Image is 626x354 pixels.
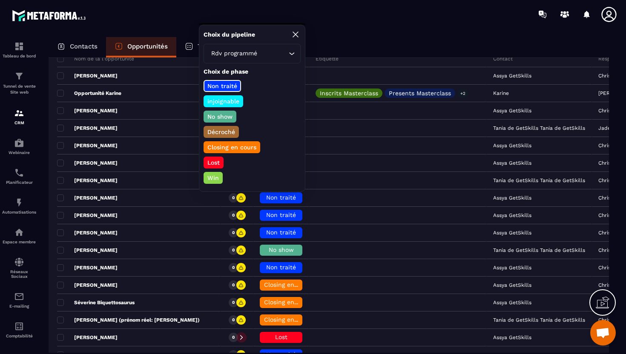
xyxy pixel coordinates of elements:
[57,264,118,271] p: [PERSON_NAME]
[266,229,296,236] span: Non traité
[14,197,24,208] img: automations
[232,282,235,288] p: 0
[275,334,287,340] span: Lost
[206,82,238,90] p: Non traité
[457,89,468,98] p: +2
[2,83,36,95] p: Tunnel de vente Site web
[206,97,241,106] p: injoignable
[204,68,301,76] p: Choix de phase
[232,212,235,218] p: 0
[590,320,616,345] div: Ouvrir le chat
[14,138,24,148] img: automations
[70,43,98,50] p: Contacts
[57,72,118,79] p: [PERSON_NAME]
[2,54,36,58] p: Tableau de bord
[320,90,378,96] p: Inscrits Masterclass
[232,195,235,201] p: 0
[2,334,36,338] p: Comptabilité
[57,55,134,62] p: Nom de la l'opportunité
[206,128,236,136] p: Décroché
[57,177,118,184] p: [PERSON_NAME]
[2,315,36,345] a: accountantaccountantComptabilité
[206,112,234,121] p: No show
[2,285,36,315] a: emailemailE-mailing
[2,131,36,161] a: automationsautomationsWebinaire
[232,300,235,305] p: 0
[316,55,339,62] p: Étiquette
[57,229,118,236] p: [PERSON_NAME]
[2,161,36,191] a: schedulerschedulerPlanificateur
[198,43,219,50] p: Tâches
[232,317,235,323] p: 0
[2,251,36,285] a: social-networksocial-networkRéseaux Sociaux
[232,265,235,271] p: 0
[2,269,36,279] p: Réseaux Sociaux
[2,210,36,214] p: Automatisations
[2,65,36,102] a: formationformationTunnel de vente Site web
[209,49,259,58] span: Rdv programmé
[57,334,118,341] p: [PERSON_NAME]
[12,8,89,23] img: logo
[266,264,296,271] span: Non traité
[57,107,118,114] p: [PERSON_NAME]
[57,194,118,201] p: [PERSON_NAME]
[2,191,36,221] a: automationsautomationsAutomatisations
[206,158,221,167] p: Lost
[389,90,451,96] p: Presents Masterclass
[266,211,296,218] span: Non traité
[2,240,36,244] p: Espace membre
[57,282,118,288] p: [PERSON_NAME]
[57,212,118,219] p: [PERSON_NAME]
[127,43,168,50] p: Opportunités
[49,37,106,57] a: Contacts
[57,247,118,254] p: [PERSON_NAME]
[14,291,24,302] img: email
[57,90,121,97] p: Opportunité Karine
[106,37,176,57] a: Opportunités
[232,230,235,236] p: 0
[269,246,294,253] span: No show
[264,299,313,305] span: Closing en cours
[14,168,24,178] img: scheduler
[232,247,235,253] p: 0
[206,143,258,151] p: Closing en cours
[14,108,24,118] img: formation
[14,227,24,237] img: automations
[204,44,301,63] div: Search for option
[57,142,118,149] p: [PERSON_NAME]
[2,304,36,308] p: E-mailing
[204,31,255,39] p: Choix du pipeline
[2,150,36,155] p: Webinaire
[266,194,296,201] span: Non traité
[2,35,36,65] a: formationformationTableau de bord
[57,125,118,131] p: [PERSON_NAME]
[264,316,313,323] span: Closing en cours
[57,160,118,166] p: [PERSON_NAME]
[493,55,513,62] p: Contact
[264,281,313,288] span: Closing en cours
[176,37,228,57] a: Tâches
[14,321,24,331] img: accountant
[2,221,36,251] a: automationsautomationsEspace membre
[2,180,36,185] p: Planificateur
[14,41,24,51] img: formation
[57,317,200,323] p: [PERSON_NAME] (prénom réel: [PERSON_NAME])
[14,71,24,81] img: formation
[232,334,235,340] p: 0
[2,102,36,131] a: formationformationCRM
[57,299,135,306] p: Séverine Biquettosaurus
[14,257,24,267] img: social-network
[259,49,287,58] input: Search for option
[2,120,36,125] p: CRM
[206,174,220,182] p: Win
